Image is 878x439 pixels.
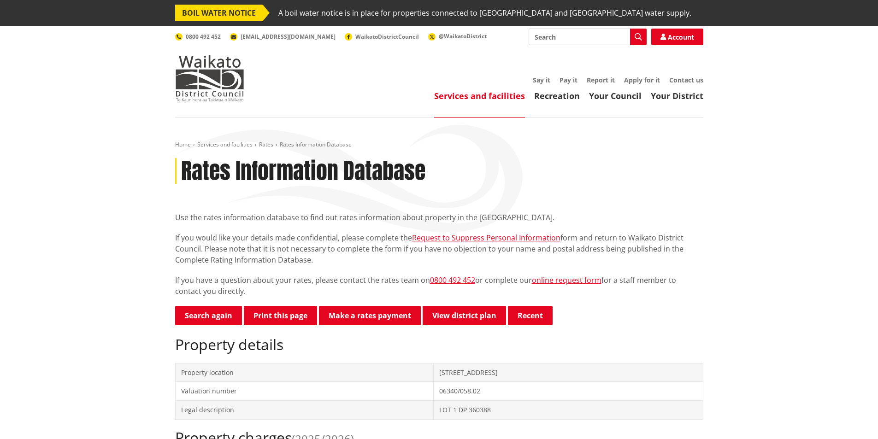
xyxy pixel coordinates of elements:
a: Say it [533,76,550,84]
td: [STREET_ADDRESS] [434,363,703,382]
a: 0800 492 452 [175,33,221,41]
button: Print this page [244,306,317,325]
a: @WaikatoDistrict [428,32,487,40]
a: Rates [259,140,273,148]
span: [EMAIL_ADDRESS][DOMAIN_NAME] [241,33,336,41]
p: If you would like your details made confidential, please complete the form and return to Waikato ... [175,232,703,265]
h1: Rates Information Database [181,158,425,185]
a: View district plan [423,306,506,325]
p: If you have a question about your rates, please contact the rates team on or complete our for a s... [175,275,703,297]
td: Valuation number [175,382,434,401]
span: Rates Information Database [280,140,352,148]
span: A boil water notice is in place for properties connected to [GEOGRAPHIC_DATA] and [GEOGRAPHIC_DAT... [278,5,691,21]
a: Your District [651,90,703,101]
a: Request to Suppress Personal Information [412,233,560,243]
a: Make a rates payment [319,306,421,325]
button: Recent [508,306,553,325]
img: Waikato District Council - Te Kaunihera aa Takiwaa o Waikato [175,55,244,101]
h2: Property details [175,336,703,353]
span: @WaikatoDistrict [439,32,487,40]
a: 0800 492 452 [430,275,475,285]
td: Property location [175,363,434,382]
a: WaikatoDistrictCouncil [345,33,419,41]
td: 06340/058.02 [434,382,703,401]
input: Search input [529,29,647,45]
a: Search again [175,306,242,325]
span: BOIL WATER NOTICE [175,5,263,21]
a: Services and facilities [434,90,525,101]
a: [EMAIL_ADDRESS][DOMAIN_NAME] [230,33,336,41]
nav: breadcrumb [175,141,703,149]
a: Services and facilities [197,140,253,148]
a: online request form [532,275,601,285]
p: Use the rates information database to find out rates information about property in the [GEOGRAPHI... [175,212,703,223]
td: Legal description [175,400,434,419]
a: Report it [587,76,615,84]
a: Account [651,29,703,45]
span: WaikatoDistrictCouncil [355,33,419,41]
span: 0800 492 452 [186,33,221,41]
a: Home [175,140,191,148]
a: Apply for it [624,76,660,84]
a: Contact us [669,76,703,84]
a: Your Council [589,90,642,101]
a: Pay it [560,76,577,84]
a: Recreation [534,90,580,101]
td: LOT 1 DP 360388 [434,400,703,419]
